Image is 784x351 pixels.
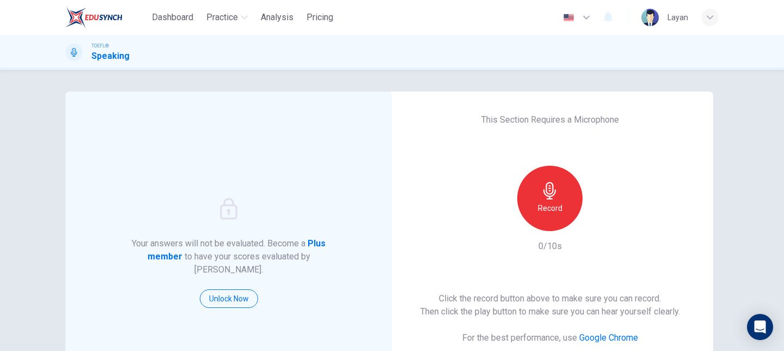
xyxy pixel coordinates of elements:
button: Dashboard [148,8,198,27]
button: Pricing [302,8,338,27]
img: Profile picture [641,9,659,26]
span: TOEFL® [91,42,109,50]
button: Practice [202,8,252,27]
span: Practice [206,11,238,24]
img: en [562,14,575,22]
a: Google Chrome [579,332,638,343]
span: Dashboard [152,11,193,24]
h6: Your answers will not be evaluated. Become a to have your scores evaluated by [PERSON_NAME]. [131,237,327,276]
button: Record [517,166,583,231]
h6: Record [538,202,562,215]
h6: 0/10s [538,240,562,253]
button: Analysis [256,8,298,27]
h6: For the best performance, use [462,331,638,344]
img: EduSynch logo [65,7,122,28]
span: Analysis [261,11,293,24]
button: Unlock Now [200,289,258,308]
span: Pricing [307,11,333,24]
h6: Click the record button above to make sure you can record. Then click the play button to make sur... [420,292,680,318]
div: Open Intercom Messenger [747,314,773,340]
h1: Speaking [91,50,130,63]
a: EduSynch logo [65,7,148,28]
h6: This Section Requires a Microphone [481,113,619,126]
div: Layan [667,11,688,24]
